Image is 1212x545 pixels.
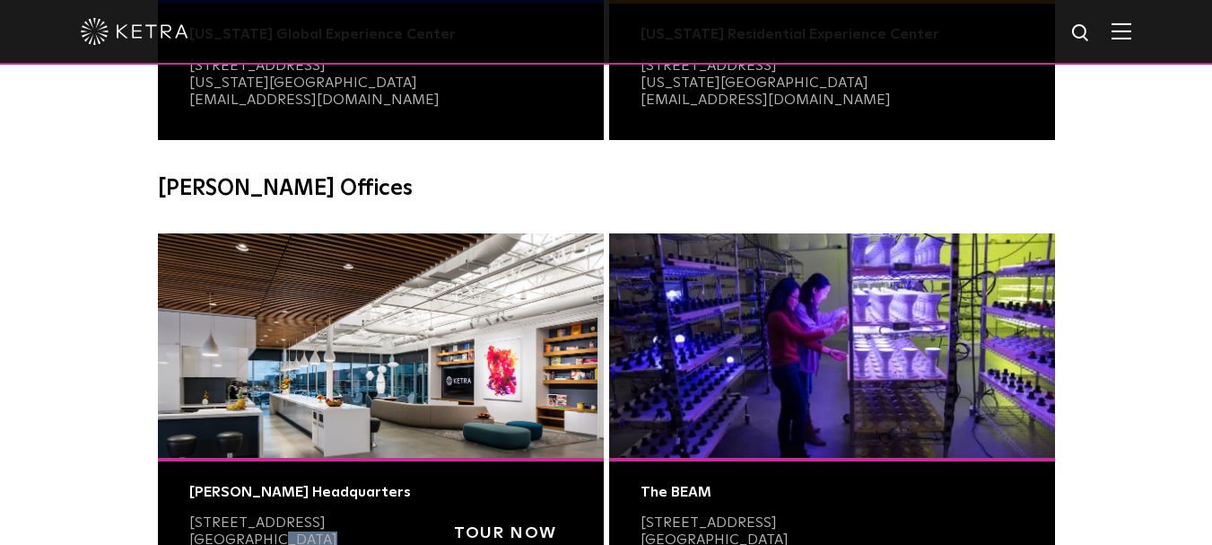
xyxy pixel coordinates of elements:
a: [STREET_ADDRESS] [641,515,777,530]
a: [STREET_ADDRESS] [641,58,777,73]
a: [EMAIL_ADDRESS][DOMAIN_NAME] [641,92,891,107]
div: [PERSON_NAME] Headquarters [189,484,572,501]
a: [STREET_ADDRESS] [189,515,326,530]
a: [US_STATE][GEOGRAPHIC_DATA] [189,75,417,90]
img: search icon [1070,22,1093,45]
h4: [PERSON_NAME] Offices [158,171,1055,206]
img: Hamburger%20Nav.svg [1112,22,1131,40]
a: [STREET_ADDRESS] [189,58,326,73]
img: ketra-logo-2019-white [81,18,188,45]
img: Austin Photo@2x [609,233,1055,458]
strong: TOUR NOW [454,525,556,541]
div: The BEAM [641,484,1024,501]
a: [EMAIL_ADDRESS][DOMAIN_NAME] [189,92,440,107]
img: 036-collaboration-studio-2 copy [158,233,604,458]
a: [US_STATE][GEOGRAPHIC_DATA] [641,75,868,90]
